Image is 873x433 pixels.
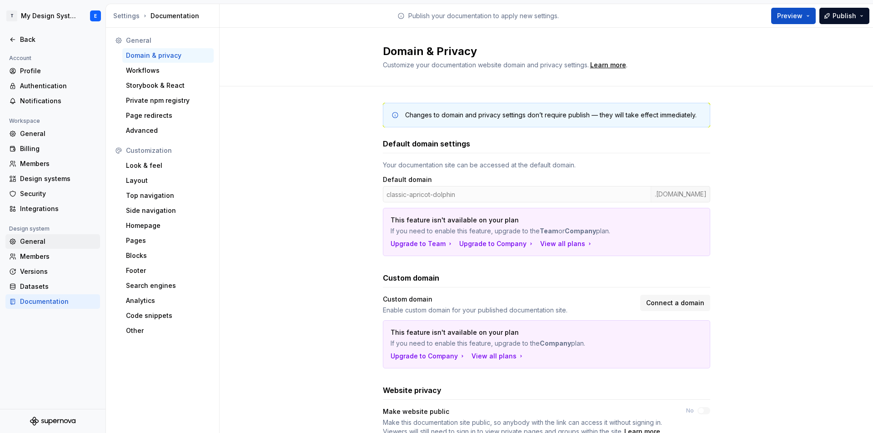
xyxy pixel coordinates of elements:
div: Documentation [20,297,96,306]
div: Back [20,35,96,44]
button: View all plans [540,239,593,248]
div: Analytics [126,296,210,305]
button: Publish [819,8,869,24]
a: Learn more [590,60,626,70]
span: Preview [777,11,803,20]
p: If you need to enable this feature, upgrade to the or plan. [391,227,639,236]
button: View all plans [472,352,525,361]
a: Top navigation [122,188,214,203]
strong: Company [565,227,596,235]
div: Top navigation [126,191,210,200]
div: Side navigation [126,206,210,215]
button: Upgrade to Team [391,239,454,248]
div: General [20,237,96,246]
a: Code snippets [122,308,214,323]
div: Account [5,53,35,64]
h3: Website privacy [383,385,442,396]
button: Upgrade to Company [391,352,466,361]
a: Pages [122,233,214,248]
svg: Supernova Logo [30,417,75,426]
a: Profile [5,64,100,78]
div: Look & feel [126,161,210,170]
div: Design system [5,223,53,234]
a: Domain & privacy [122,48,214,63]
div: Other [126,326,210,335]
button: Upgrade to Company [459,239,535,248]
div: Footer [126,266,210,275]
div: Authentication [20,81,96,91]
div: Code snippets [126,311,210,320]
a: Blocks [122,248,214,263]
a: Analytics [122,293,214,308]
p: This feature isn't available on your plan [391,216,639,225]
a: Homepage [122,218,214,233]
label: Default domain [383,175,432,184]
div: General [126,36,210,45]
div: Enable custom domain for your published documentation site. [383,306,635,315]
a: Look & feel [122,158,214,173]
div: Documentation [113,11,216,20]
div: Pages [126,236,210,245]
a: Members [5,249,100,264]
a: Authentication [5,79,100,93]
div: Versions [20,267,96,276]
div: Layout [126,176,210,185]
button: TMy Design SystemE [2,6,104,26]
div: Homepage [126,221,210,230]
div: Advanced [126,126,210,135]
a: Side navigation [122,203,214,218]
div: Members [20,159,96,168]
div: Security [20,189,96,198]
a: Members [5,156,100,171]
a: Workflows [122,63,214,78]
h2: Domain & Privacy [383,44,699,59]
a: Versions [5,264,100,279]
div: Storybook & React [126,81,210,90]
a: Search engines [122,278,214,293]
a: General [5,234,100,249]
a: Documentation [5,294,100,309]
div: Make website public [383,407,670,416]
a: Security [5,186,100,201]
div: Design systems [20,174,96,183]
button: Connect a domain [640,295,710,311]
a: Advanced [122,123,214,138]
div: Workspace [5,116,44,126]
label: No [686,407,694,414]
div: Billing [20,144,96,153]
div: Domain & privacy [126,51,210,60]
a: General [5,126,100,141]
div: General [20,129,96,138]
h3: Custom domain [383,272,439,283]
div: Your documentation site can be accessed at the default domain. [383,161,710,170]
a: Private npm registry [122,93,214,108]
div: Workflows [126,66,210,75]
div: Page redirects [126,111,210,120]
button: Settings [113,11,140,20]
div: Datasets [20,282,96,291]
span: Customize your documentation website domain and privacy settings. [383,61,589,69]
a: Back [5,32,100,47]
span: Connect a domain [646,298,704,307]
a: Datasets [5,279,100,294]
p: Publish your documentation to apply new settings. [408,11,559,20]
p: If you need to enable this feature, upgrade to the plan. [391,339,639,348]
div: Customization [126,146,210,155]
div: Custom domain [383,295,635,304]
div: Profile [20,66,96,76]
div: Private npm registry [126,96,210,105]
div: Search engines [126,281,210,290]
a: Design systems [5,171,100,186]
h3: Default domain settings [383,138,470,149]
a: Notifications [5,94,100,108]
a: Other [122,323,214,338]
a: Billing [5,141,100,156]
